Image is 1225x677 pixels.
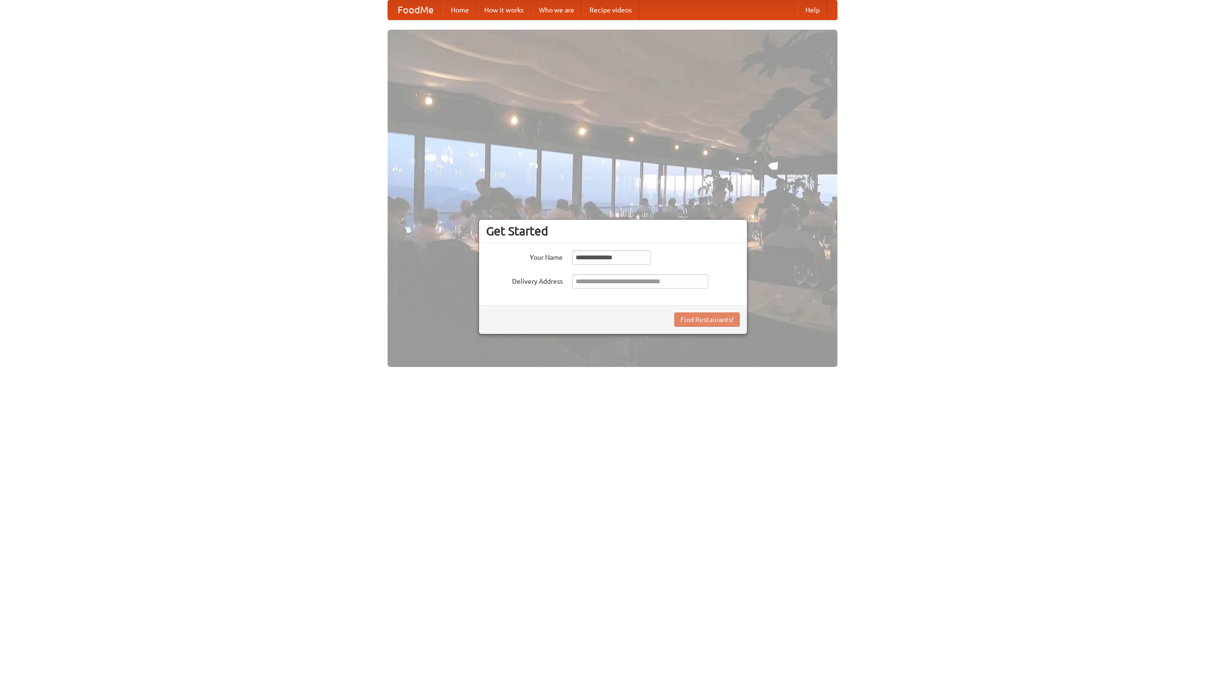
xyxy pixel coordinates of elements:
a: Home [443,0,477,20]
button: Find Restaurants! [674,312,740,327]
label: Your Name [486,250,563,262]
a: Recipe videos [582,0,639,20]
label: Delivery Address [486,274,563,286]
h3: Get Started [486,224,740,238]
a: FoodMe [388,0,443,20]
a: Help [798,0,827,20]
a: Who we are [531,0,582,20]
a: How it works [477,0,531,20]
